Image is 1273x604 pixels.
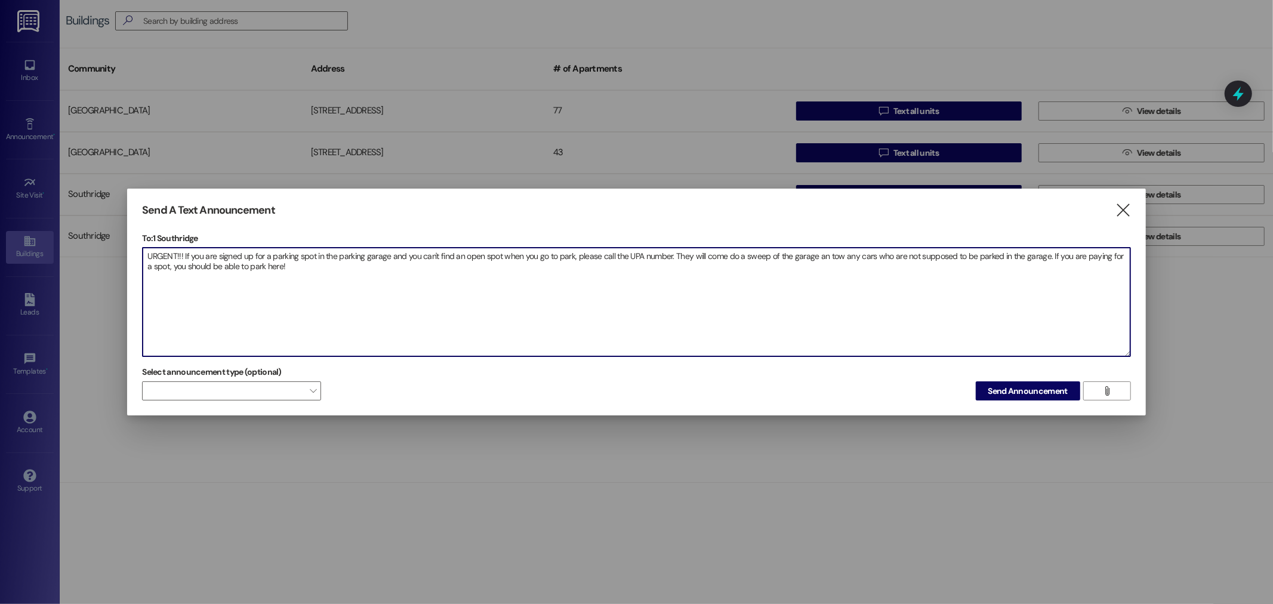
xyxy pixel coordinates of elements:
textarea: URGENT!!! If you are signed up for a parking spot in the parking garage and you can't find an ope... [143,248,1130,356]
span: Send Announcement [988,385,1068,397]
label: Select announcement type (optional) [142,363,282,381]
h3: Send A Text Announcement [142,204,275,217]
i:  [1115,204,1131,217]
i:  [1102,386,1111,396]
button: Send Announcement [976,381,1080,400]
p: To: 1 Southridge [142,232,1130,244]
div: URGENT!!! If you are signed up for a parking spot in the parking garage and you can't find an ope... [142,247,1130,357]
